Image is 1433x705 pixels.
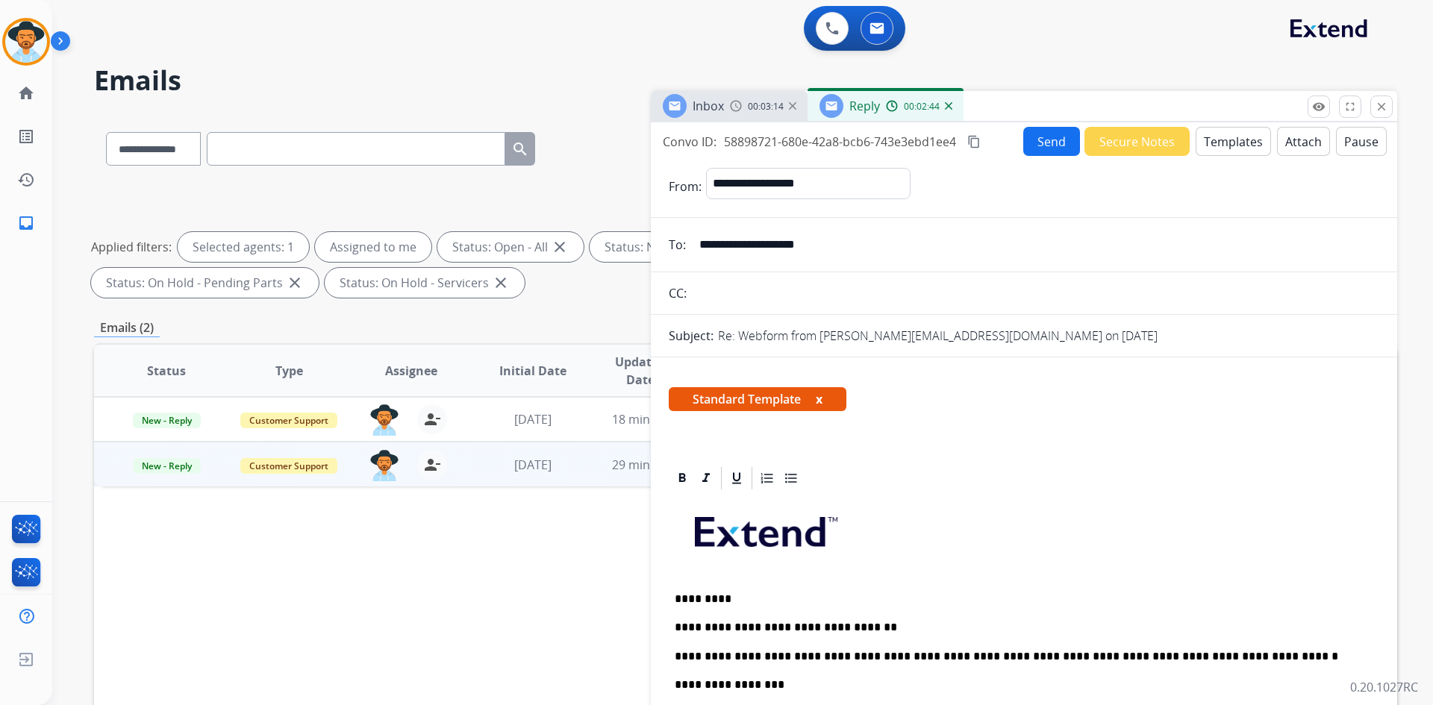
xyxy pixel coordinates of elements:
[756,467,778,489] div: Ordered List
[423,410,441,428] mat-icon: person_remove
[669,236,686,254] p: To:
[1375,100,1388,113] mat-icon: close
[607,353,675,389] span: Updated Date
[551,238,569,256] mat-icon: close
[91,268,319,298] div: Status: On Hold - Pending Parts
[612,411,699,427] span: 18 minutes ago
[17,214,35,232] mat-icon: inbox
[499,362,566,380] span: Initial Date
[967,135,981,148] mat-icon: content_copy
[369,404,399,436] img: agent-avatar
[612,457,699,473] span: 29 minutes ago
[286,274,304,292] mat-icon: close
[315,232,431,262] div: Assigned to me
[147,362,186,380] span: Status
[748,101,784,113] span: 00:03:14
[695,467,717,489] div: Italic
[725,467,748,489] div: Underline
[514,457,552,473] span: [DATE]
[492,274,510,292] mat-icon: close
[780,467,802,489] div: Bullet List
[437,232,584,262] div: Status: Open - All
[17,84,35,102] mat-icon: home
[669,284,687,302] p: CC:
[663,133,716,151] p: Convo ID:
[669,387,846,411] span: Standard Template
[275,362,303,380] span: Type
[240,458,337,474] span: Customer Support
[1196,127,1271,156] button: Templates
[669,178,702,195] p: From:
[511,140,529,158] mat-icon: search
[17,171,35,189] mat-icon: history
[369,450,399,481] img: agent-avatar
[590,232,747,262] div: Status: New - Initial
[1312,100,1326,113] mat-icon: remove_red_eye
[1343,100,1357,113] mat-icon: fullscreen
[94,319,160,337] p: Emails (2)
[423,456,441,474] mat-icon: person_remove
[1336,127,1387,156] button: Pause
[5,21,47,63] img: avatar
[693,98,724,114] span: Inbox
[325,268,525,298] div: Status: On Hold - Servicers
[133,458,201,474] span: New - Reply
[816,390,822,408] button: x
[724,134,956,150] span: 58898721-680e-42a8-bcb6-743e3ebd1ee4
[1084,127,1190,156] button: Secure Notes
[671,467,693,489] div: Bold
[133,413,201,428] span: New - Reply
[849,98,880,114] span: Reply
[1350,678,1418,696] p: 0.20.1027RC
[669,327,714,345] p: Subject:
[1277,127,1330,156] button: Attach
[178,232,309,262] div: Selected agents: 1
[718,327,1158,345] p: Re: Webform from [PERSON_NAME][EMAIL_ADDRESS][DOMAIN_NAME] on [DATE]
[904,101,940,113] span: 00:02:44
[514,411,552,427] span: [DATE]
[17,128,35,145] mat-icon: list_alt
[240,413,337,428] span: Customer Support
[91,238,172,256] p: Applied filters:
[1023,127,1080,156] button: Send
[94,66,1397,95] h2: Emails
[385,362,437,380] span: Assignee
